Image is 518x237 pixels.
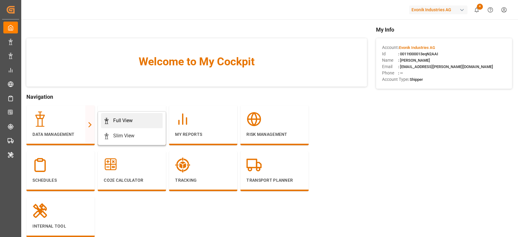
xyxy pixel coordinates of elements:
div: Slim View [113,132,134,139]
p: Transport Planner [246,177,303,184]
span: Navigation [26,93,367,101]
a: Slim View [101,128,163,143]
span: Phone [382,70,398,76]
button: Help Center [483,3,497,17]
div: Evonik Industries AG [409,5,467,14]
span: 4 [477,4,483,10]
span: Email [382,64,398,70]
a: Full View [101,113,163,128]
span: Id [382,51,398,57]
span: Welcome to My Cockpit [39,53,354,70]
p: Data Management [32,131,89,138]
p: My Reports [175,131,231,138]
span: : Shipper [408,77,423,82]
span: Account [382,44,398,51]
button: show 4 new notifications [470,3,483,17]
span: : [PERSON_NAME] [398,58,430,63]
p: Risk Management [246,131,303,138]
p: Schedules [32,177,89,184]
span: : [398,45,435,50]
span: My Info [376,26,512,34]
button: Evonik Industries AG [409,4,470,15]
span: : [EMAIL_ADDRESS][PERSON_NAME][DOMAIN_NAME] [398,64,493,69]
p: CO2e Calculator [104,177,160,184]
span: Evonik Industries AG [399,45,435,50]
span: Account Type [382,76,408,83]
div: Full View [113,117,133,124]
span: : — [398,71,403,75]
p: Internal Tool [32,223,89,229]
span: Name [382,57,398,64]
span: : 0011t000013eqN2AAI [398,52,438,56]
p: Tracking [175,177,231,184]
